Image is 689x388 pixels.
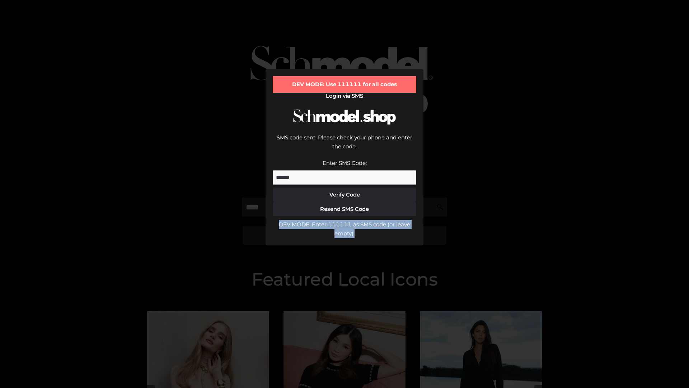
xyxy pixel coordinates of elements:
button: Resend SMS Code [273,202,416,216]
label: Enter SMS Code: [323,160,367,166]
div: DEV MODE: Use 111111 for all codes [273,76,416,93]
h2: Login via SMS [273,93,416,99]
button: Verify Code [273,188,416,202]
div: DEV MODE: Enter 111111 as SMS code (or leave empty). [273,220,416,238]
img: Schmodel Logo [291,103,398,131]
div: SMS code sent. Please check your phone and enter the code. [273,133,416,158]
